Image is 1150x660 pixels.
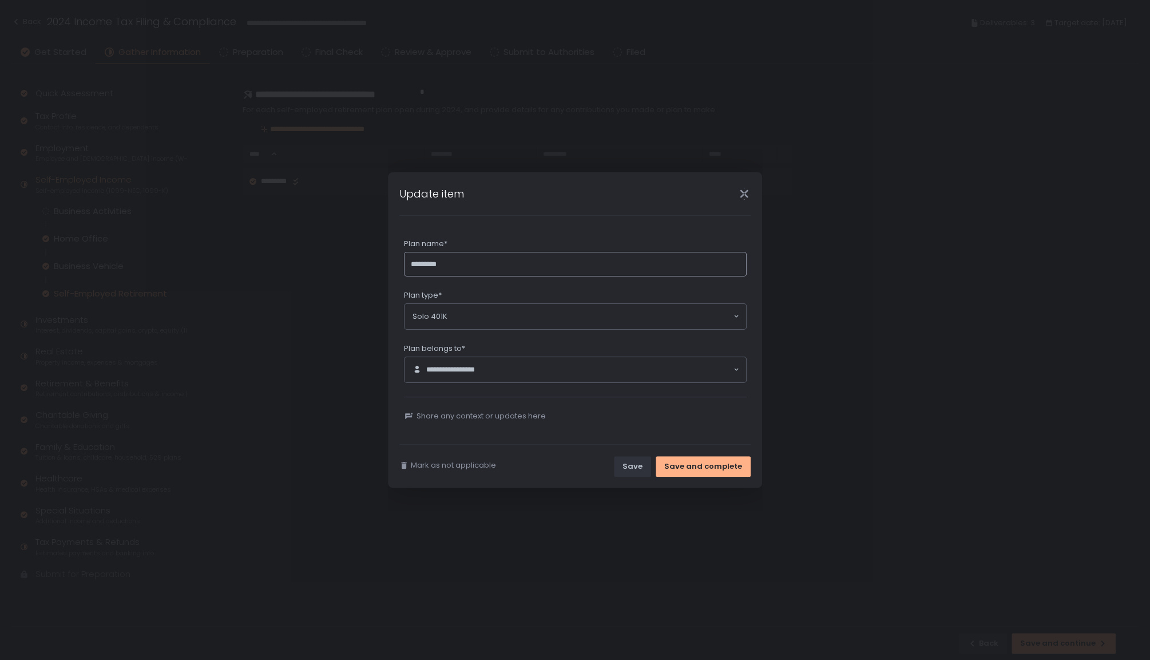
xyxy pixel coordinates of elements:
button: Mark as not applicable [399,460,496,471]
span: Plan name* [404,239,447,249]
span: Share any context or updates here [417,411,546,421]
button: Save and complete [656,456,751,477]
div: Save and complete [664,461,742,472]
div: Close [725,187,762,200]
span: Plan belongs to* [404,343,465,354]
input: Search for option [447,311,732,322]
input: Search for option [483,364,732,376]
span: Plan type* [404,290,442,301]
div: Search for option [405,357,746,382]
button: Save [614,456,651,477]
div: Save [622,461,643,472]
h1: Update item [399,186,464,201]
div: Search for option [405,304,746,329]
span: Solo 401K [413,311,447,322]
span: Mark as not applicable [411,460,496,471]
